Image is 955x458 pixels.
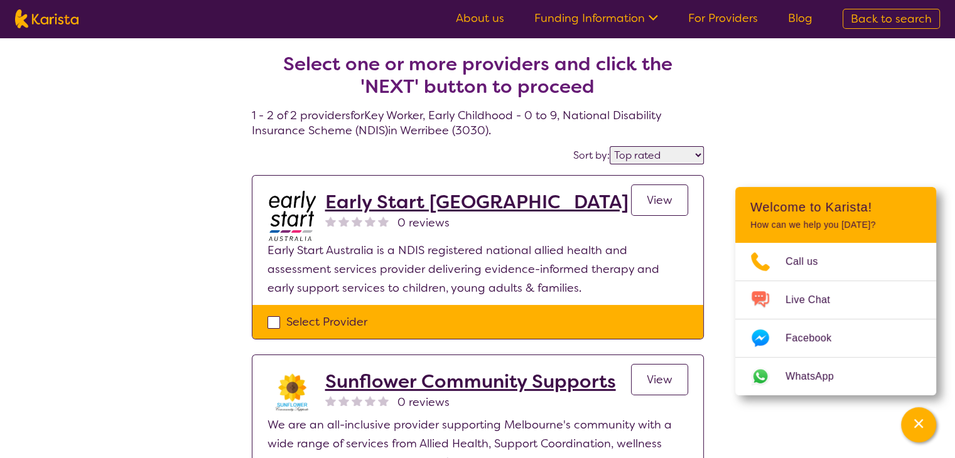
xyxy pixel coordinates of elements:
[843,9,940,29] a: Back to search
[901,407,936,442] button: Channel Menu
[647,193,672,208] span: View
[573,149,610,162] label: Sort by:
[267,191,318,241] img: bdpoyytkvdhmeftzccod.jpg
[352,216,362,226] img: nonereviewstar
[267,370,318,415] img: qrkjt2v99mdmpnqq3bcx.jpg
[267,241,688,297] p: Early Start Australia is a NDIS registered national allied health and assessment services provide...
[378,216,389,226] img: nonereviewstar
[378,395,389,406] img: nonereviewstar
[325,191,629,213] a: Early Start [GEOGRAPHIC_DATA]
[325,395,336,406] img: nonereviewstar
[365,395,375,406] img: nonereviewstar
[735,187,936,395] div: Channel Menu
[785,252,833,271] span: Call us
[352,395,362,406] img: nonereviewstar
[631,184,688,216] a: View
[735,358,936,395] a: Web link opens in a new tab.
[338,216,349,226] img: nonereviewstar
[325,216,336,226] img: nonereviewstar
[397,393,450,412] span: 0 reviews
[365,216,375,226] img: nonereviewstar
[647,372,672,387] span: View
[785,367,849,386] span: WhatsApp
[735,243,936,395] ul: Choose channel
[631,364,688,395] a: View
[851,11,932,26] span: Back to search
[785,329,846,348] span: Facebook
[534,11,658,26] a: Funding Information
[267,53,689,98] h2: Select one or more providers and click the 'NEXT' button to proceed
[338,395,349,406] img: nonereviewstar
[750,220,921,230] p: How can we help you [DATE]?
[688,11,758,26] a: For Providers
[397,213,450,232] span: 0 reviews
[750,200,921,215] h2: Welcome to Karista!
[15,9,78,28] img: Karista logo
[456,11,504,26] a: About us
[788,11,812,26] a: Blog
[252,23,704,138] h4: 1 - 2 of 2 providers for Key Worker , Early Childhood - 0 to 9 , National Disability Insurance Sc...
[785,290,845,309] span: Live Chat
[325,370,616,393] a: Sunflower Community Supports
